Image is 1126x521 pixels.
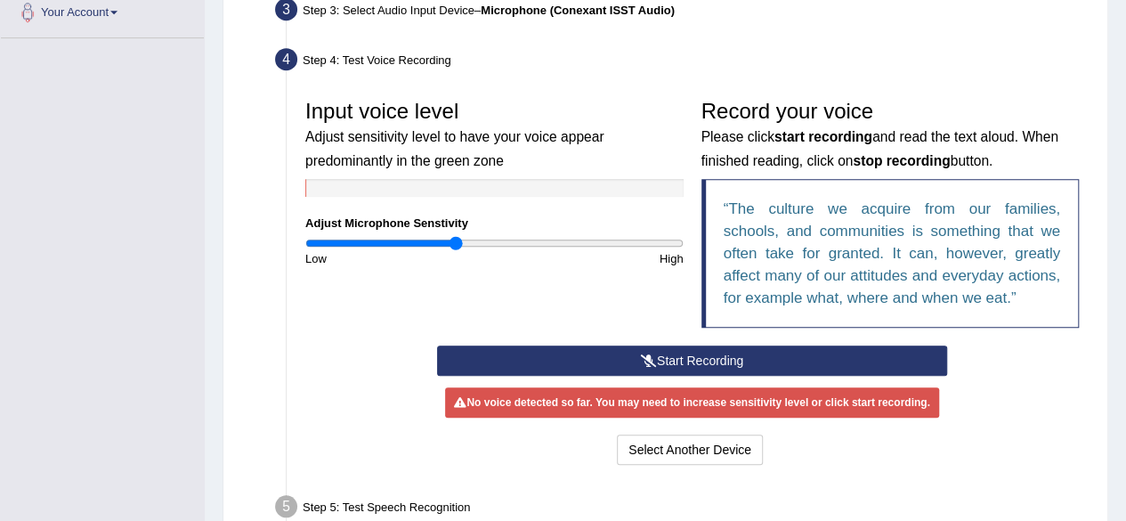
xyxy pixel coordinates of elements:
button: Select Another Device [617,435,763,465]
div: Step 4: Test Voice Recording [267,43,1099,82]
b: Microphone (Conexant ISST Audio) [481,4,675,17]
span: – [474,4,675,17]
label: Adjust Microphone Senstivity [305,215,468,232]
small: Please click and read the text aloud. When finished reading, click on button. [701,129,1058,167]
h3: Input voice level [305,100,684,170]
b: start recording [774,129,872,144]
h3: Record your voice [701,100,1080,170]
div: High [494,250,692,267]
div: No voice detected so far. You may need to increase sensitivity level or click start recording. [445,387,938,418]
small: Adjust sensitivity level to have your voice appear predominantly in the green zone [305,129,604,167]
b: stop recording [853,153,950,168]
div: Low [296,250,494,267]
q: The culture we acquire from our families, schools, and communities is something that we often tak... [724,200,1061,306]
button: Start Recording [437,346,947,376]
